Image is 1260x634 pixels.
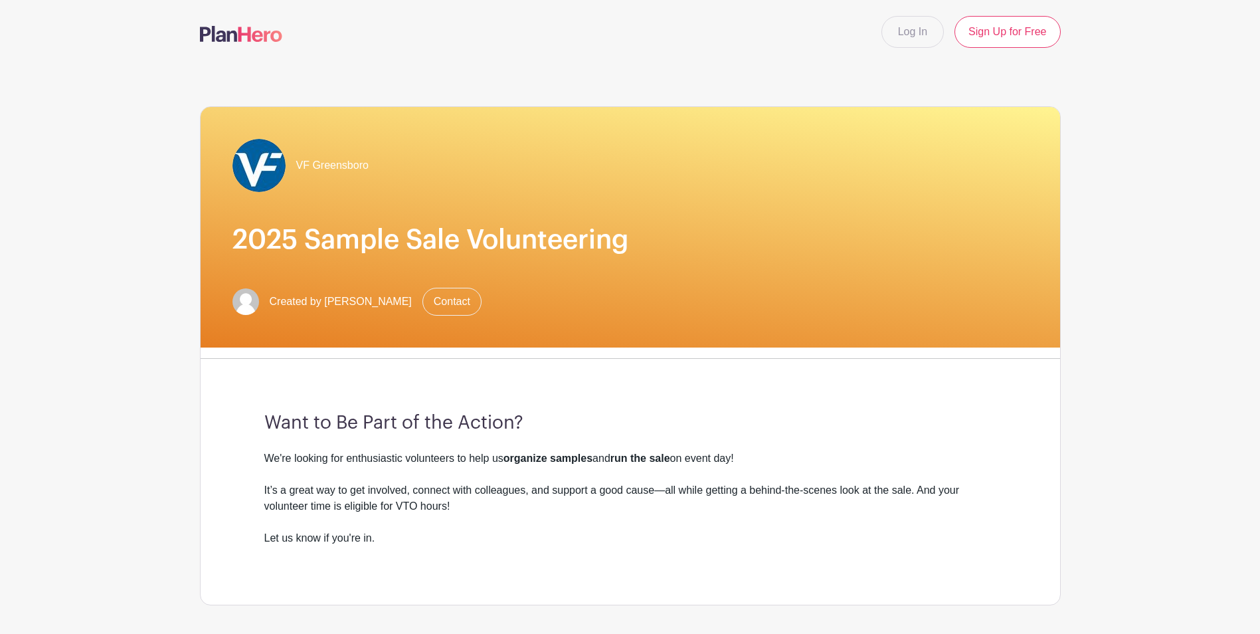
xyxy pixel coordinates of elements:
span: VF Greensboro [296,158,369,173]
a: Log In [881,16,944,48]
h1: 2025 Sample Sale Volunteering [232,224,1028,256]
img: VF_Icon_FullColor_CMYK-small.jpg [232,139,286,192]
strong: run the sale [610,453,670,464]
div: Let us know if you're in. [264,530,996,562]
img: default-ce2991bfa6775e67f084385cd625a349d9dcbb7a52a09fb2fda1e96e2d18dcdb.png [232,288,259,315]
div: We're looking for enthusiastic volunteers to help us and on event day! It’s a great way to get in... [264,451,996,530]
strong: organize samples [503,453,592,464]
img: logo-507f7623f17ff9eddc593b1ce0a138ce2505c220e1c5a4e2b4648c50719b7d32.svg [200,26,282,42]
a: Sign Up for Free [954,16,1060,48]
a: Contact [422,288,482,316]
h3: Want to Be Part of the Action? [264,412,996,435]
span: Created by [PERSON_NAME] [270,294,412,310]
